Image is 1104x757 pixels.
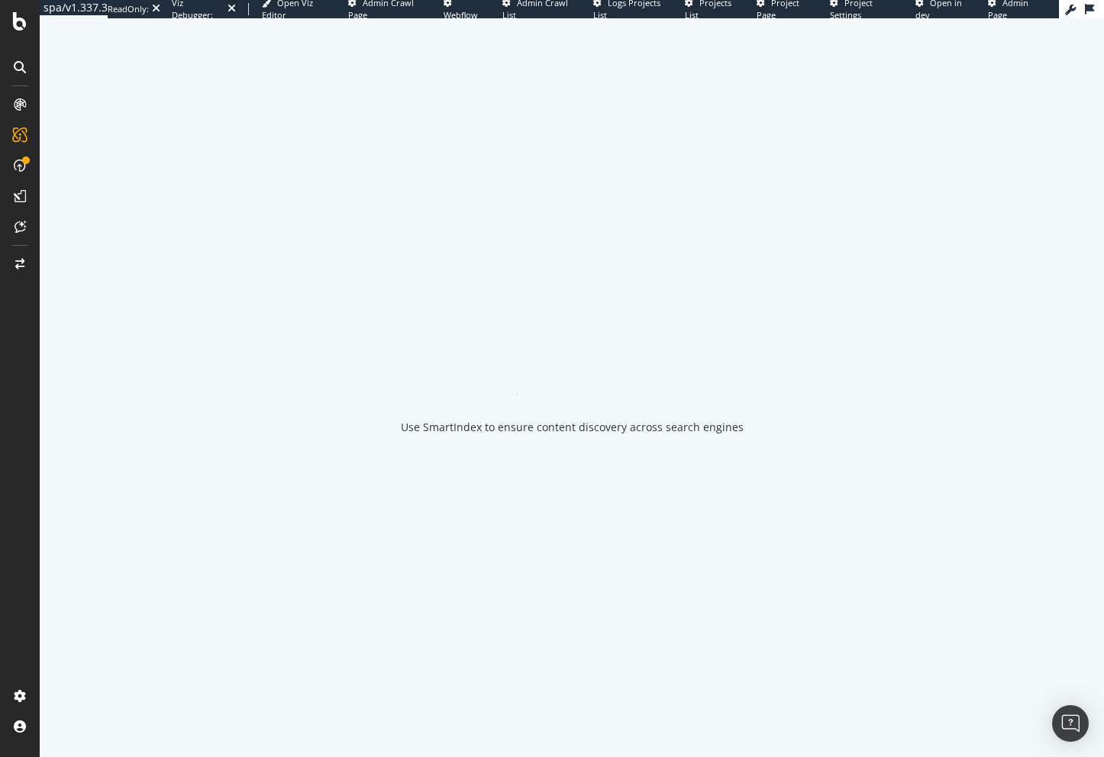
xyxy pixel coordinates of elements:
[1052,705,1089,742] div: Open Intercom Messenger
[517,340,627,395] div: animation
[108,3,149,15] div: ReadOnly:
[444,9,478,21] span: Webflow
[401,420,744,435] div: Use SmartIndex to ensure content discovery across search engines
